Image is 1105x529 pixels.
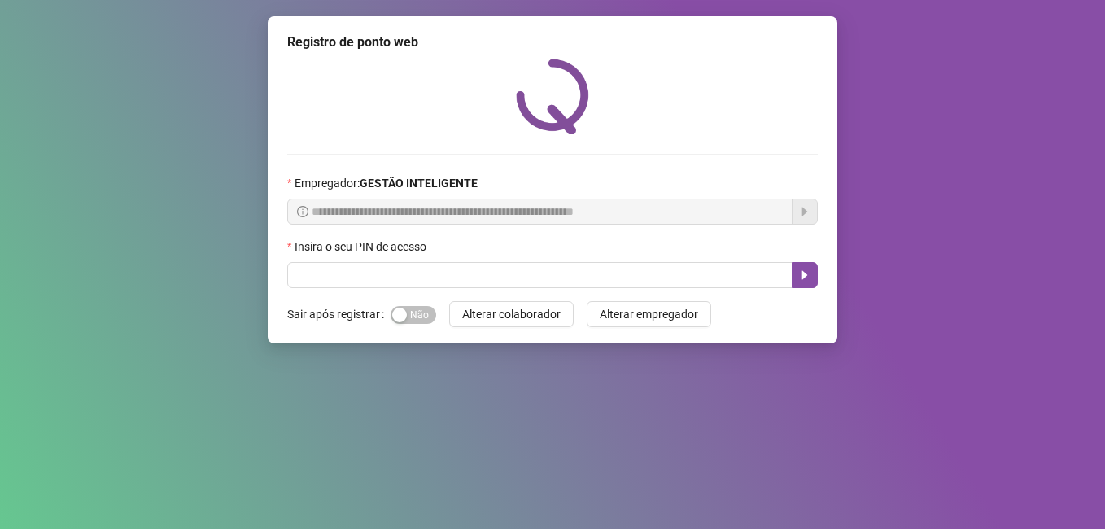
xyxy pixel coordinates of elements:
span: Empregador : [295,174,478,192]
button: Alterar colaborador [449,301,574,327]
span: Alterar empregador [600,305,698,323]
label: Sair após registrar [287,301,391,327]
span: Alterar colaborador [462,305,561,323]
label: Insira o seu PIN de acesso [287,238,437,256]
span: caret-right [798,269,811,282]
img: QRPoint [516,59,589,134]
button: Alterar empregador [587,301,711,327]
strong: GESTÃO INTELIGENTE [360,177,478,190]
div: Registro de ponto web [287,33,818,52]
span: info-circle [297,206,308,217]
